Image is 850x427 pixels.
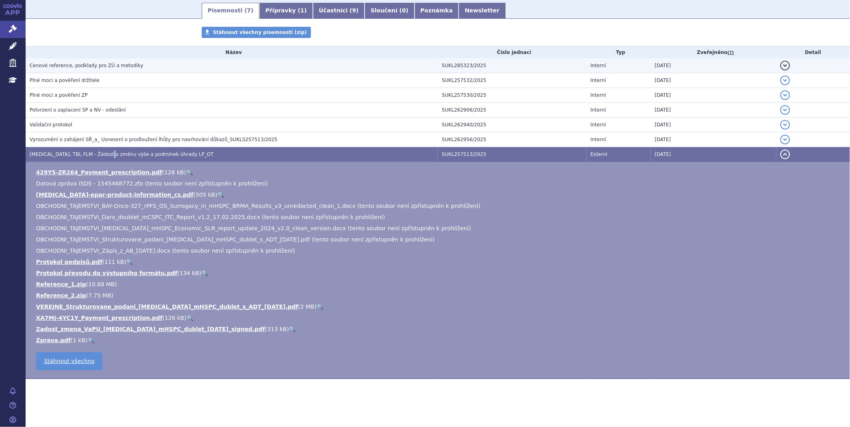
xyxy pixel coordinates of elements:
a: Poznámka [415,3,459,19]
a: Zadost_zmena_VaPU_[MEDICAL_DATA]_mHSPC_dublet_[DATE]_signed.pdf [36,326,265,332]
td: [DATE] [651,58,776,73]
a: Zprava.pdf [36,337,71,343]
span: 7 [247,7,251,14]
button: detail [780,90,790,100]
a: 🔍 [289,326,296,332]
td: [DATE] [651,132,776,147]
span: 7.75 MB [88,292,111,299]
a: 🔍 [186,315,193,321]
li: ( ) [36,314,842,322]
span: Stáhnout všechny písemnosti (zip) [213,30,307,35]
td: [DATE] [651,103,776,118]
span: 313 kB [267,326,287,332]
button: detail [780,135,790,144]
th: Zveřejněno [651,46,776,58]
span: 111 kB [104,259,124,265]
a: VEREJNE_Strukturovane_podani_[MEDICAL_DATA]_mHSPC_dublet_s_ADT_[DATE].pdf [36,303,298,310]
a: Reference_2.zip [36,292,86,299]
td: [DATE] [651,147,776,162]
a: 🔍 [186,169,193,176]
span: OBCHODNI_TAJEMSTVI_Strukturovane_podani_[MEDICAL_DATA]_mHSPC_dublet_s_ADT_[DATE].pdf (tento soubo... [36,236,435,243]
span: 10.88 MB [88,281,115,287]
a: Newsletter [459,3,505,19]
span: 505 kB [196,192,215,198]
span: Plné moci a pověření ZP [30,92,88,98]
button: detail [780,150,790,159]
th: Typ [587,46,651,58]
a: Účastníci (9) [313,3,365,19]
td: [DATE] [651,118,776,132]
span: 0 [402,7,406,14]
span: Interní [591,137,606,142]
td: SUKL257513/2025 [438,147,587,162]
li: ( ) [36,325,842,333]
span: 9 [352,7,356,14]
span: OBCHODNI_TAJEMSTVI_Zápis_z_AB_[DATE].docx (tento soubor není zpřístupněn k prohlížení) [36,247,295,254]
span: Plné moci a pověření držitele [30,78,100,83]
span: Vyrozumění o zahájení SŘ_a_ Usnesení o prodloužení lhůty pro navrhování důkazů_SUKLS257513/2025 [30,137,277,142]
a: [MEDICAL_DATA]-epar-product-information_cs.pdf [36,192,193,198]
a: Stáhnout všechno [36,352,102,370]
span: 1 [301,7,305,14]
button: detail [780,61,790,70]
a: 🔍 [217,192,224,198]
a: Písemnosti (7) [202,3,259,19]
th: Název [26,46,438,58]
span: 134 kB [180,270,199,276]
td: [DATE] [651,73,776,88]
span: Validační protokol [30,122,72,128]
span: Interní [591,122,606,128]
span: 2 MB [301,303,315,310]
li: ( ) [36,280,842,288]
td: [DATE] [651,88,776,103]
span: OBCHODNI_TAJEMSTVI_Daro_doublet_mCSPC_ITC_Report_v1.2_17.02.2025.docx (tento soubor není zpřístup... [36,214,385,220]
td: SUKL262940/2025 [438,118,587,132]
abbr: (?) [728,50,734,56]
span: 126 kB [164,315,184,321]
span: Cenové reference, podklady pro ZÚ a metodiky [30,63,143,68]
span: OBCHODNI_TAJEMSTVI_[MEDICAL_DATA]_mHSPC_Economic_SLR_report_update_2024_v2.0_clean_version.docx (... [36,225,471,231]
a: Protokol podpisů.pdf [36,259,102,265]
a: Stáhnout všechny písemnosti (zip) [202,27,311,38]
span: OBCHODNI_TAJEMSTVI_BAY-Onco-327_rPFS_OS_Surrogacy_in_mHSPC_BRMA_Results_v3_unredacted_clean_1.doc... [36,203,481,209]
span: NUBEQA, TBL FLM - Žádost o změnu výše a podmínek úhrady LP_OT [30,152,214,157]
span: Interní [591,78,606,83]
span: 1 kB [73,337,85,343]
li: ( ) [36,168,842,176]
span: Potvrzení o zaplacení SP a NV - odeslání [30,107,126,113]
button: detail [780,120,790,130]
span: Interní [591,92,606,98]
span: Interní [591,107,606,113]
span: Interní [591,63,606,68]
li: ( ) [36,291,842,299]
li: ( ) [36,269,842,277]
td: SUKL285323/2025 [438,58,587,73]
span: Externí [591,152,607,157]
td: SUKL257530/2025 [438,88,587,103]
a: 429Y5-ZR264_Payment_prescription.pdf [36,169,162,176]
span: 128 kB [164,169,184,176]
button: detail [780,105,790,115]
li: ( ) [36,336,842,344]
td: SUKL257532/2025 [438,73,587,88]
td: SUKL262956/2025 [438,132,587,147]
span: Datová zpráva ISDS - 1545468772.zfo (tento soubor není zpřístupněn k prohlížení) [36,180,268,187]
a: 🔍 [88,337,94,343]
th: Detail [776,46,850,58]
a: XA7MJ-4YC1Y_Payment_prescription.pdf [36,315,162,321]
a: Sloučení (0) [365,3,414,19]
a: 🔍 [201,270,208,276]
a: Přípravky (1) [259,3,313,19]
td: SUKL262906/2025 [438,103,587,118]
button: detail [780,76,790,85]
a: 🔍 [126,259,133,265]
li: ( ) [36,258,842,266]
li: ( ) [36,191,842,199]
a: Reference_1.zip [36,281,86,287]
a: 🔍 [317,303,323,310]
li: ( ) [36,303,842,311]
th: Číslo jednací [438,46,587,58]
a: Protokol převodu do výstupního formátu.pdf [36,270,177,276]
